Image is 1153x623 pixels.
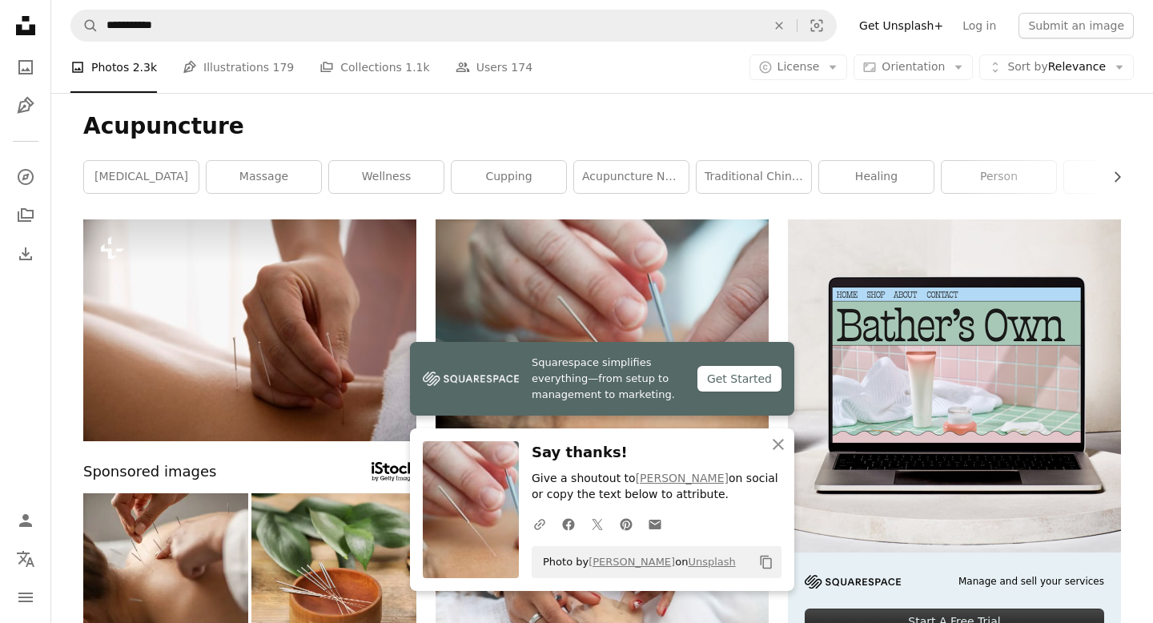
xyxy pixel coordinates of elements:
[1007,59,1106,75] span: Relevance
[273,58,295,76] span: 179
[535,549,736,575] span: Photo by on
[854,54,973,80] button: Orientation
[554,508,583,540] a: Share on Facebook
[958,575,1104,589] span: Manage and sell your services
[84,161,199,193] a: [MEDICAL_DATA]
[83,112,1121,141] h1: Acupuncture
[753,549,780,576] button: Copy to clipboard
[10,238,42,270] a: Download History
[10,504,42,537] a: Log in / Sign up
[1103,161,1121,193] button: scroll list to the right
[10,199,42,231] a: Collections
[805,575,901,589] img: file-1705255347840-230a6ab5bca9image
[797,10,836,41] button: Visual search
[583,508,612,540] a: Share on Twitter
[452,161,566,193] a: cupping
[319,42,429,93] a: Collections 1.1k
[882,60,945,73] span: Orientation
[10,90,42,122] a: Illustrations
[83,323,416,337] a: a woman getting acupraised on her back with needles
[329,161,444,193] a: wellness
[612,508,641,540] a: Share on Pinterest
[1018,13,1134,38] button: Submit an image
[697,366,781,392] div: Get Started
[777,60,820,73] span: License
[70,10,837,42] form: Find visuals sitewide
[436,219,769,436] img: person holding silver and white pen
[641,508,669,540] a: Share over email
[436,320,769,334] a: person holding silver and white pen
[574,161,689,193] a: acupuncture needle
[405,58,429,76] span: 1.1k
[636,472,729,484] a: [PERSON_NAME]
[511,58,532,76] span: 174
[456,42,532,93] a: Users 174
[532,471,781,503] p: Give a shoutout to on social or copy the text below to attribute.
[423,367,519,391] img: file-1747939142011-51e5cc87e3c9
[207,161,321,193] a: massage
[83,460,216,484] span: Sponsored images
[697,161,811,193] a: traditional chinese medicine
[183,42,294,93] a: Illustrations 179
[953,13,1006,38] a: Log in
[819,161,934,193] a: healing
[532,441,781,464] h3: Say thanks!
[761,10,797,41] button: Clear
[788,219,1121,553] img: file-1707883121023-8e3502977149image
[10,581,42,613] button: Menu
[10,543,42,575] button: Language
[71,10,98,41] button: Search Unsplash
[10,51,42,83] a: Photos
[10,161,42,193] a: Explore
[942,161,1056,193] a: person
[589,556,675,568] a: [PERSON_NAME]
[850,13,953,38] a: Get Unsplash+
[688,556,735,568] a: Unsplash
[10,10,42,45] a: Home — Unsplash
[410,342,794,416] a: Squarespace simplifies everything—from setup to management to marketing.Get Started
[1007,60,1047,73] span: Sort by
[83,219,416,441] img: a woman getting acupraised on her back with needles
[979,54,1134,80] button: Sort byRelevance
[749,54,848,80] button: License
[532,355,685,403] span: Squarespace simplifies everything—from setup to management to marketing.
